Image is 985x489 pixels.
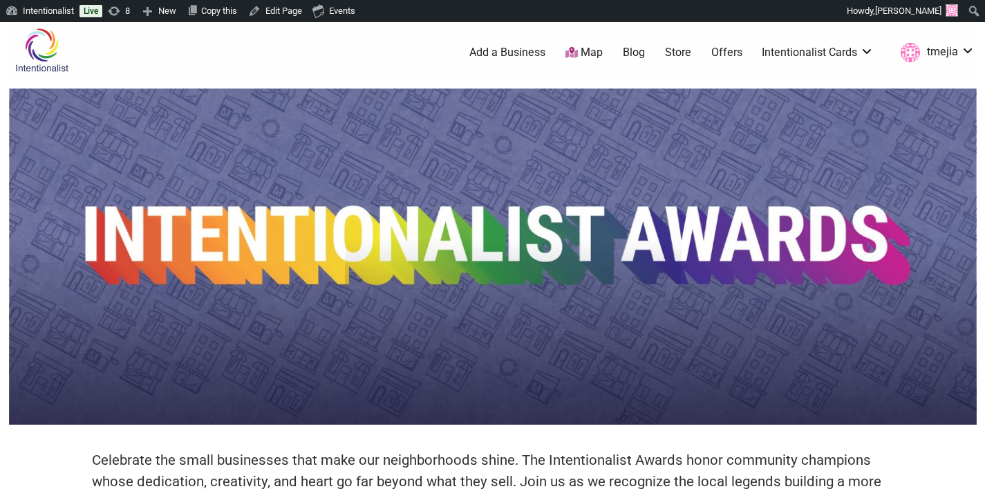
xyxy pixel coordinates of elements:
[623,45,645,60] a: Blog
[875,6,941,16] span: [PERSON_NAME]
[762,45,874,60] a: Intentionalist Cards
[469,45,545,60] a: Add a Business
[665,45,691,60] a: Store
[565,45,603,61] a: Map
[9,28,75,73] img: Intentionalist
[894,40,975,65] a: tmejia
[79,5,102,17] a: Live
[711,45,742,60] a: Offers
